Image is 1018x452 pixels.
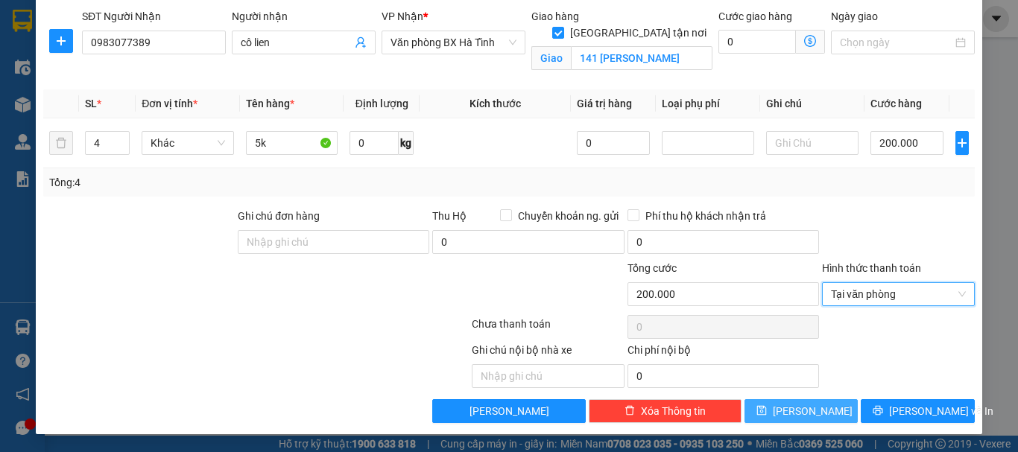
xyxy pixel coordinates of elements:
span: Giao hàng [531,10,579,22]
span: [PERSON_NAME] và In [889,403,993,419]
th: Loại phụ phí [656,89,760,118]
span: SL [85,98,97,109]
span: Định lượng [355,98,408,109]
button: delete [49,131,73,155]
input: Ngày giao [840,34,952,51]
span: [PERSON_NAME] [773,403,853,419]
span: [PERSON_NAME] [470,403,549,419]
span: user-add [355,36,367,48]
div: Tổng: 4 [49,174,394,191]
input: Nhập ghi chú [472,364,625,388]
span: Tổng cước [627,262,677,274]
span: Cước hàng [870,98,922,109]
div: SĐT Người Nhận [82,8,226,25]
label: Ngày giao [831,10,878,22]
span: save [756,405,767,417]
button: deleteXóa Thông tin [589,399,742,423]
input: Ghi Chú [766,131,859,155]
label: Hình thức thanh toán [822,262,921,274]
button: plus [955,131,969,155]
button: plus [49,29,73,53]
span: Chuyển khoản ng. gửi [512,208,625,224]
span: Xóa Thông tin [641,403,706,419]
div: Ghi chú nội bộ nhà xe [472,342,625,364]
div: Chưa thanh toán [470,316,626,342]
span: Văn phòng BX Hà Tĩnh [391,31,516,54]
span: plus [956,137,968,149]
input: Cước giao hàng [718,30,796,54]
span: Giao [531,46,571,70]
span: [GEOGRAPHIC_DATA] tận nơi [564,25,712,41]
input: Giao tận nơi [571,46,712,70]
input: 0 [577,131,650,155]
span: plus [50,35,72,47]
span: kg [399,131,414,155]
label: Ghi chú đơn hàng [238,210,320,222]
span: Đơn vị tính [142,98,197,109]
span: dollar-circle [804,35,816,47]
div: Chi phí nội bộ [627,342,819,364]
span: VP Nhận [382,10,423,22]
div: Người nhận [232,8,376,25]
span: Thu Hộ [432,210,467,222]
input: Ghi chú đơn hàng [238,230,429,254]
button: [PERSON_NAME] [432,399,585,423]
span: Phí thu hộ khách nhận trả [639,208,772,224]
span: printer [873,405,883,417]
span: Kích thước [470,98,521,109]
input: VD: Bàn, Ghế [246,131,338,155]
button: printer[PERSON_NAME] và In [861,399,975,423]
button: save[PERSON_NAME] [744,399,859,423]
th: Ghi chú [760,89,864,118]
span: Giá trị hàng [577,98,632,109]
span: Tên hàng [246,98,294,109]
span: Khác [151,132,225,154]
label: Cước giao hàng [718,10,792,22]
span: delete [625,405,635,417]
span: Tại văn phòng [831,283,966,305]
